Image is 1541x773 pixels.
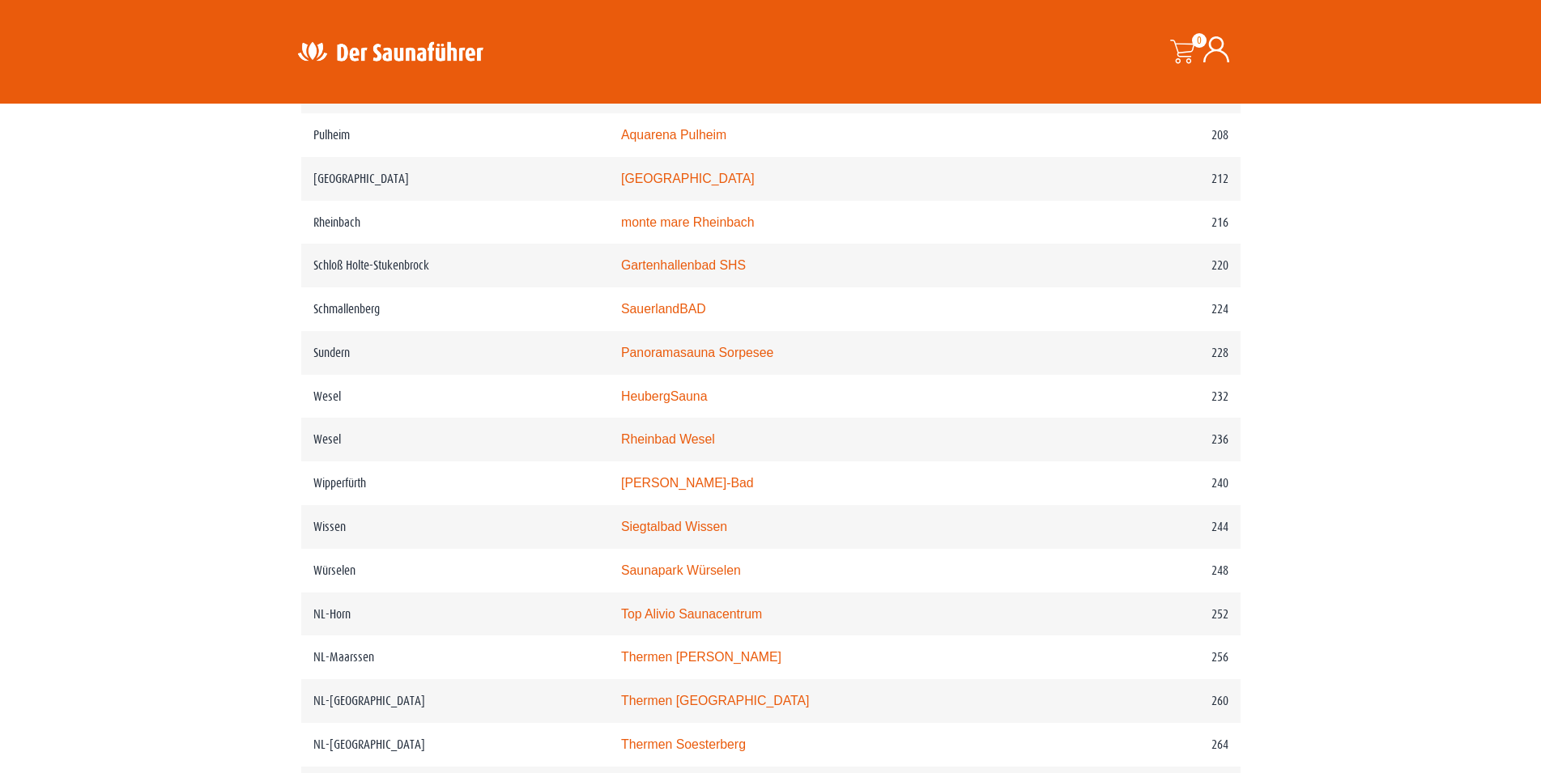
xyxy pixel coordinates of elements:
[1071,635,1240,679] td: 256
[621,694,810,707] a: Thermen [GEOGRAPHIC_DATA]
[301,244,609,287] td: Schloß Holte-Stukenbrock
[1071,244,1240,287] td: 220
[621,346,773,359] a: Panoramasauna Sorpesee
[301,375,609,418] td: Wesel
[301,549,609,592] td: Würselen
[621,258,746,272] a: Gartenhallenbad SHS
[621,172,755,185] a: [GEOGRAPHIC_DATA]
[621,476,754,490] a: [PERSON_NAME]-Bad
[1071,418,1240,461] td: 236
[621,215,755,229] a: monte mare Rheinbach
[301,157,609,201] td: [GEOGRAPHIC_DATA]
[301,505,609,549] td: Wissen
[1071,549,1240,592] td: 248
[1071,461,1240,505] td: 240
[301,592,609,636] td: NL-Horn
[621,563,741,577] a: Saunapark Würselen
[301,201,609,244] td: Rheinbach
[1071,113,1240,157] td: 208
[1071,505,1240,549] td: 244
[1071,201,1240,244] td: 216
[1071,723,1240,767] td: 264
[301,461,609,505] td: Wipperfürth
[301,418,609,461] td: Wesel
[301,723,609,767] td: NL-[GEOGRAPHIC_DATA]
[1071,287,1240,331] td: 224
[301,331,609,375] td: Sundern
[1071,592,1240,636] td: 252
[621,607,762,621] a: Top Alivio Saunacentrum
[301,679,609,723] td: NL-[GEOGRAPHIC_DATA]
[621,389,708,403] a: HeubergSauna
[1071,679,1240,723] td: 260
[621,302,706,316] a: SauerlandBAD
[1071,375,1240,418] td: 232
[1071,157,1240,201] td: 212
[301,113,609,157] td: Pulheim
[621,650,781,664] a: Thermen [PERSON_NAME]
[621,128,726,142] a: Aquarena Pulheim
[621,432,715,446] a: Rheinbad Wesel
[621,737,746,751] a: Thermen Soesterberg
[621,520,727,533] a: Siegtalbad Wissen
[1071,331,1240,375] td: 228
[1192,33,1207,48] span: 0
[301,635,609,679] td: NL-Maarssen
[301,287,609,331] td: Schmallenberg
